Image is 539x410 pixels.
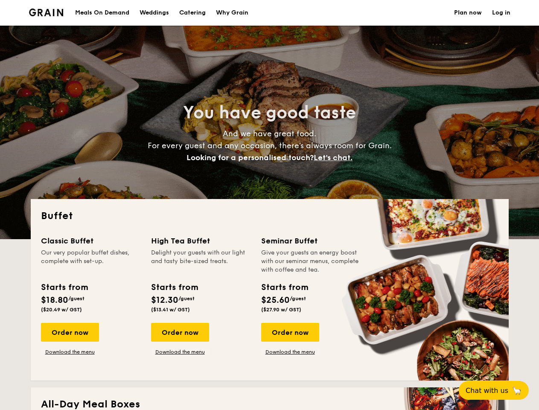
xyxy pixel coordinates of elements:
span: Let's chat. [314,153,353,162]
a: Download the menu [151,348,209,355]
a: Download the menu [41,348,99,355]
div: Classic Buffet [41,235,141,247]
span: Chat with us [466,387,508,395]
span: $18.80 [41,295,68,305]
a: Download the menu [261,348,319,355]
span: $25.60 [261,295,290,305]
div: Starts from [261,281,308,294]
span: /guest [178,296,195,302]
span: ($27.90 w/ GST) [261,307,301,313]
span: $12.30 [151,295,178,305]
a: Logotype [29,9,64,16]
span: 🦙 [512,386,522,395]
div: Order now [261,323,319,342]
span: /guest [68,296,84,302]
div: Starts from [151,281,198,294]
button: Chat with us🦙 [459,381,529,400]
span: ($20.49 w/ GST) [41,307,82,313]
span: You have good taste [183,102,356,123]
div: Seminar Buffet [261,235,361,247]
div: High Tea Buffet [151,235,251,247]
div: Our very popular buffet dishes, complete with set-up. [41,249,141,274]
div: Delight your guests with our light and tasty bite-sized treats. [151,249,251,274]
h2: Buffet [41,209,498,223]
span: ($13.41 w/ GST) [151,307,190,313]
img: Grain [29,9,64,16]
span: /guest [290,296,306,302]
div: Give your guests an energy boost with our seminar menus, complete with coffee and tea. [261,249,361,274]
span: And we have great food. For every guest and any occasion, there’s always room for Grain. [148,129,392,162]
span: Looking for a personalised touch? [186,153,314,162]
div: Order now [151,323,209,342]
div: Order now [41,323,99,342]
div: Starts from [41,281,87,294]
